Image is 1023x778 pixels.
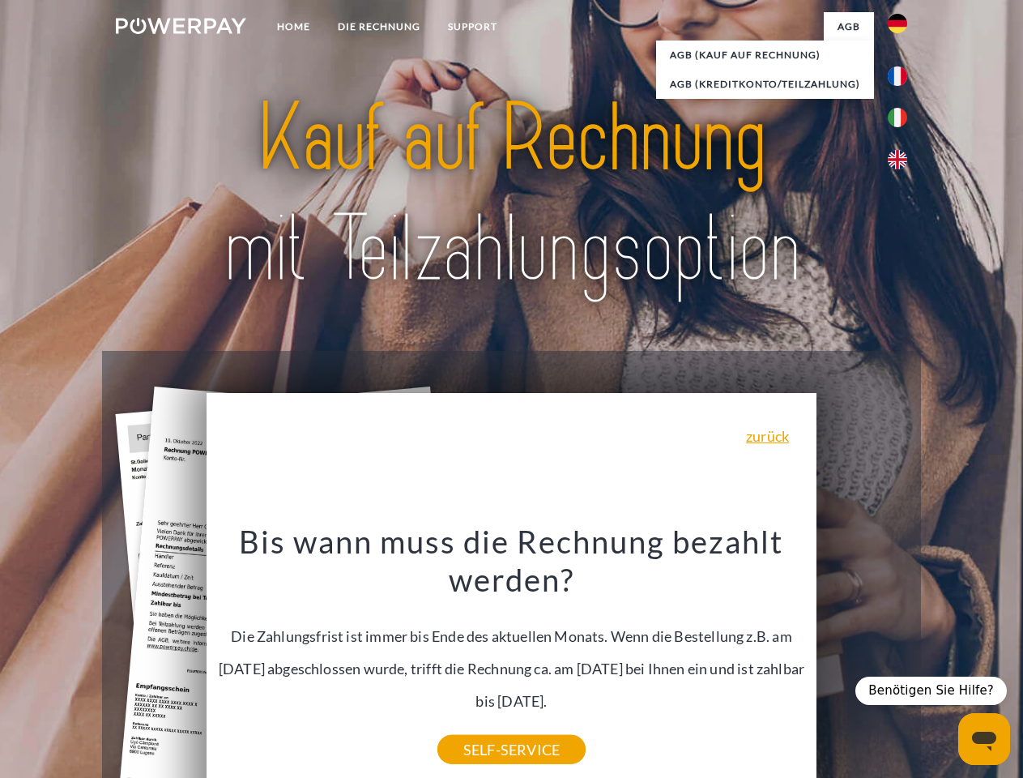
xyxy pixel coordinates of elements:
[855,677,1007,705] div: Benötigen Sie Hilfe?
[434,12,511,41] a: SUPPORT
[656,41,874,70] a: AGB (Kauf auf Rechnung)
[216,522,808,600] h3: Bis wann muss die Rechnung bezahlt werden?
[263,12,324,41] a: Home
[824,12,874,41] a: agb
[746,429,789,443] a: zurück
[656,70,874,99] a: AGB (Kreditkonto/Teilzahlung)
[958,713,1010,765] iframe: Schaltfläche zum Öffnen des Messaging-Fensters; Konversation läuft
[888,66,907,86] img: fr
[216,522,808,750] div: Die Zahlungsfrist ist immer bis Ende des aktuellen Monats. Wenn die Bestellung z.B. am [DATE] abg...
[888,108,907,127] img: it
[888,150,907,169] img: en
[155,78,868,310] img: title-powerpay_de.svg
[324,12,434,41] a: DIE RECHNUNG
[437,735,586,764] a: SELF-SERVICE
[888,14,907,33] img: de
[116,18,246,34] img: logo-powerpay-white.svg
